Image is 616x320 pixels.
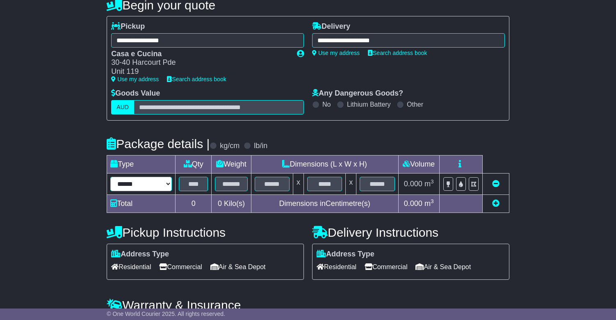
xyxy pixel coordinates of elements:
span: Commercial [159,261,202,273]
td: Volume [398,155,439,173]
td: Dimensions in Centimetre(s) [251,194,398,213]
h4: Pickup Instructions [107,226,304,239]
a: Search address book [368,50,427,56]
h4: Warranty & Insurance [107,298,509,312]
label: lb/in [254,142,267,151]
span: 0 [218,199,222,208]
sup: 3 [431,198,434,204]
label: Any Dangerous Goods? [312,89,403,98]
a: Add new item [492,199,500,208]
div: Unit 119 [111,67,289,76]
span: m [424,199,434,208]
a: Remove this item [492,180,500,188]
a: Use my address [111,76,159,82]
td: Qty [176,155,212,173]
span: 0.000 [404,199,422,208]
label: No [322,101,331,108]
span: 0.000 [404,180,422,188]
span: m [424,180,434,188]
td: x [293,173,303,194]
span: Air & Sea Depot [210,261,266,273]
label: Goods Value [111,89,160,98]
span: Residential [111,261,151,273]
td: x [346,173,356,194]
div: Casa e Cucina [111,50,289,59]
td: Type [107,155,176,173]
span: Air & Sea Depot [415,261,471,273]
span: Commercial [365,261,407,273]
a: Use my address [312,50,360,56]
h4: Package details | [107,137,210,151]
span: Residential [317,261,356,273]
h4: Delivery Instructions [312,226,509,239]
label: Delivery [312,22,350,31]
sup: 3 [431,178,434,185]
span: © One World Courier 2025. All rights reserved. [107,311,225,317]
td: Dimensions (L x W x H) [251,155,398,173]
label: kg/cm [220,142,240,151]
label: Address Type [111,250,169,259]
label: AUD [111,100,134,114]
label: Address Type [317,250,374,259]
label: Pickup [111,22,145,31]
td: 0 [176,194,212,213]
td: Total [107,194,176,213]
div: 30-40 Harcourt Pde [111,58,289,67]
a: Search address book [167,76,226,82]
label: Other [407,101,423,108]
td: Kilo(s) [212,194,251,213]
td: Weight [212,155,251,173]
label: Lithium Battery [347,101,391,108]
